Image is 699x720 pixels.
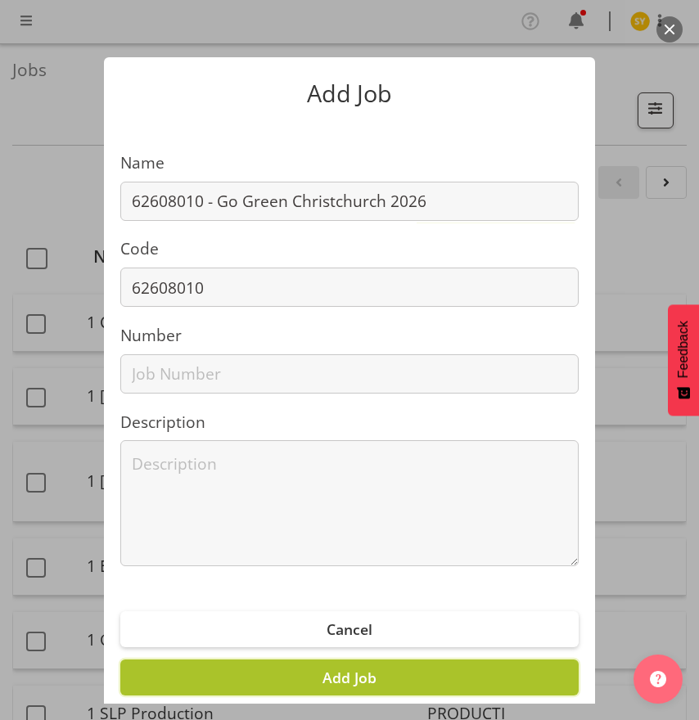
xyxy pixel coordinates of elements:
span: Cancel [327,619,372,639]
button: Cancel [120,611,579,647]
label: Code [120,237,579,261]
input: Job Name [120,182,579,221]
label: Number [120,324,579,348]
input: Job Number [120,354,579,394]
img: help-xxl-2.png [650,671,666,687]
button: Add Job [120,659,579,695]
input: Job Code [120,268,579,307]
label: Description [120,411,579,434]
label: Name [120,151,579,175]
span: Feedback [676,321,691,378]
p: Add Job [120,82,579,106]
button: Feedback - Show survey [668,304,699,416]
span: Add Job [322,668,377,687]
